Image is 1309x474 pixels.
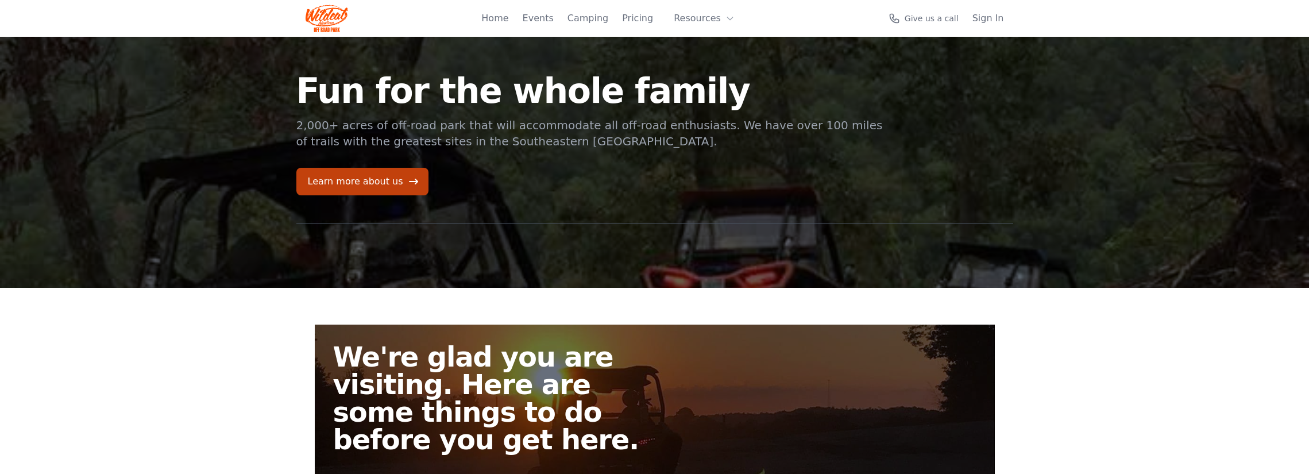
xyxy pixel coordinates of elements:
[905,13,959,24] span: Give us a call
[481,11,508,25] a: Home
[567,11,608,25] a: Camping
[667,7,742,30] button: Resources
[296,168,428,195] a: Learn more about us
[622,11,653,25] a: Pricing
[296,74,885,108] h1: Fun for the whole family
[972,11,1004,25] a: Sign In
[333,343,664,453] h2: We're glad you are visiting. Here are some things to do before you get here.
[306,5,349,32] img: Wildcat Logo
[523,11,554,25] a: Events
[889,13,959,24] a: Give us a call
[296,117,885,149] p: 2,000+ acres of off-road park that will accommodate all off-road enthusiasts. We have over 100 mi...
